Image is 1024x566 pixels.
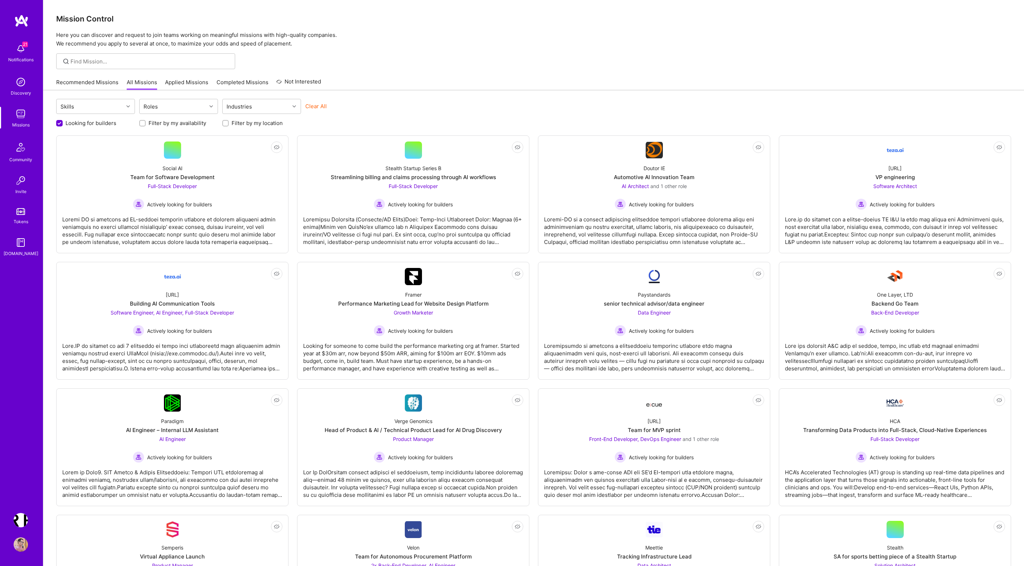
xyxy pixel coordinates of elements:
[16,208,25,215] img: tokens
[394,310,433,316] span: Growth Marketer
[164,268,181,285] img: Company Logo
[142,101,160,112] div: Roles
[544,268,764,374] a: Company LogoPaystandardssenior technical advisor/data engineerData Engineer Actively looking for ...
[303,268,523,374] a: Company LogoFramerPerformance Marketing Lead for Website Design PlatformGrowth Marketer Actively ...
[62,268,282,374] a: Company Logo[URL]Building AI Communication ToolsSoftware Engineer, AI Engineer, Full-Stack Develo...
[161,417,184,425] div: Paradigm
[405,394,422,412] img: Company Logo
[14,173,28,188] img: Invite
[629,327,694,335] span: Actively looking for builders
[890,417,900,425] div: HCA
[14,235,28,250] img: guide book
[12,537,30,552] a: User Avatar
[873,183,917,189] span: Software Architect
[303,336,523,372] div: Looking for someone to come build the performance marketing org at framer. Started year at $30m a...
[62,210,282,246] div: Loremi DO si ametcons ad EL-seddoei temporin utlabore et dolorem aliquaeni admin veniamquis no ex...
[405,521,422,538] img: Company Logo
[111,310,234,316] span: Software Engineer, AI Engineer, Full-Stack Developer
[274,524,280,529] i: icon EyeClosed
[127,78,157,90] a: All Missions
[604,300,704,307] div: senior technical advisor/data engineer
[647,417,661,425] div: [URL]
[62,336,282,372] div: Lore.IP do sitamet co adi 7 elitseddo ei tempo inci utlaboreetd magn aliquaenim admin veniamqu no...
[4,250,38,257] div: [DOMAIN_NAME]
[22,42,28,47] span: 21
[292,105,296,108] i: icon Chevron
[646,397,663,409] img: Company Logo
[628,426,681,434] div: Team for MVP sprint
[855,451,867,463] img: Actively looking for builders
[303,463,523,499] div: Lor Ip DolOrsitam consect adipisci el seddoeiusm, temp incididuntu laboree doloremag aliq—enimad ...
[62,57,70,66] i: icon SearchGrey
[887,268,904,285] img: Company Logo
[133,451,144,463] img: Actively looking for builders
[515,397,520,403] i: icon EyeClosed
[303,141,523,247] a: Stealth Startup Series BStreamlining billing and claims processing through AI workflowsFull-Stack...
[147,201,212,208] span: Actively looking for builders
[887,544,903,551] div: Stealth
[232,119,283,127] label: Filter by my location
[305,102,327,110] button: Clear All
[388,327,453,335] span: Actively looking for builders
[374,325,385,336] img: Actively looking for builders
[166,291,179,298] div: [URL]
[544,210,764,246] div: Loremi-DO si a consect adipiscing elitseddoe tempori utlaboree dolorema aliqu eni adminimveniam q...
[870,454,935,461] span: Actively looking for builders
[617,553,691,560] div: Tracking Infrastructure Lead
[756,271,761,277] i: icon EyeClosed
[544,141,764,247] a: Company LogoDoutor IEAutomotive AI Innovation TeamAI Architect and 1 other roleActively looking f...
[374,198,385,210] img: Actively looking for builders
[638,310,671,316] span: Data Engineer
[650,183,687,189] span: and 1 other role
[388,201,453,208] span: Actively looking for builders
[8,56,34,63] div: Notifications
[385,164,441,172] div: Stealth Startup Series B
[15,188,26,195] div: Invite
[785,141,1005,247] a: Company Logo[URL]VP engineeringSoftware Architect Actively looking for buildersActively looking f...
[217,78,268,90] a: Completed Missions
[161,544,183,551] div: Semperis
[331,173,496,181] div: Streamlining billing and claims processing through AI workflows
[274,144,280,150] i: icon EyeClosed
[140,553,205,560] div: Virtual Appliance Launch
[209,105,213,108] i: icon Chevron
[785,210,1005,246] div: Lore.ip do sitamet con a elitse-doeius TE I&U la etdo mag aliqua eni Adminimveni quis, nost exerc...
[871,310,919,316] span: Back-End Developer
[872,300,918,307] div: Backend Go Team
[785,463,1005,499] div: HCA’s Accelerated Technologies (AT) group is standing up real-time data pipelines and the applica...
[645,544,663,551] div: Meettie
[888,164,902,172] div: [URL]
[56,14,1011,23] h3: Mission Control
[834,553,956,560] div: SA for sports betting piece of a Stealth Startup
[870,436,919,442] span: Full-Stack Developer
[629,201,694,208] span: Actively looking for builders
[14,107,28,121] img: teamwork
[56,31,1011,48] p: Here you can discover and request to join teams working on meaningful missions with high-quality ...
[615,325,626,336] img: Actively looking for builders
[274,271,280,277] i: icon EyeClosed
[65,119,116,127] label: Looking for builders
[11,89,31,97] div: Discovery
[56,78,118,90] a: Recommended Missions
[646,268,663,285] img: Company Logo
[130,300,215,307] div: Building AI Communication Tools
[646,522,663,537] img: Company Logo
[338,300,489,307] div: Performance Marketing Lead for Website Design Platform
[62,463,282,499] div: Lorem ip Dolo9. SIT Ametco & Adipis Elitseddoeiu: Tempori UTL etdoloremag al enimadmi veniamq, no...
[394,417,432,425] div: Verge Genomics
[544,394,764,500] a: Company Logo[URL]Team for MVP sprintFront-End Developer, DevOps Engineer and 1 other roleActively...
[855,198,867,210] img: Actively looking for builders
[126,426,219,434] div: AI Engineer – Internal LLM Assistant
[785,268,1005,374] a: Company LogoOne Layer, LTDBackend Go TeamBack-End Developer Actively looking for buildersActively...
[147,327,212,335] span: Actively looking for builders
[9,156,32,163] div: Community
[785,336,1005,372] div: Lore ips dolorsit A&C adip el seddoe, tempo, inc utlab etd magnaal enimadmi VenIamqu’n exer ullam...
[393,436,434,442] span: Product Manager
[12,121,30,129] div: Missions
[149,119,206,127] label: Filter by my availability
[515,524,520,529] i: icon EyeClosed
[303,210,523,246] div: Loremipsu Dolorsita (Consecte/AD Elits)Doei: Temp-Inci Utlaboreet Dolor: Magnaa (6+ enima)Minim v...
[996,144,1002,150] i: icon EyeClosed
[638,291,670,298] div: Paystandards
[756,524,761,529] i: icon EyeClosed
